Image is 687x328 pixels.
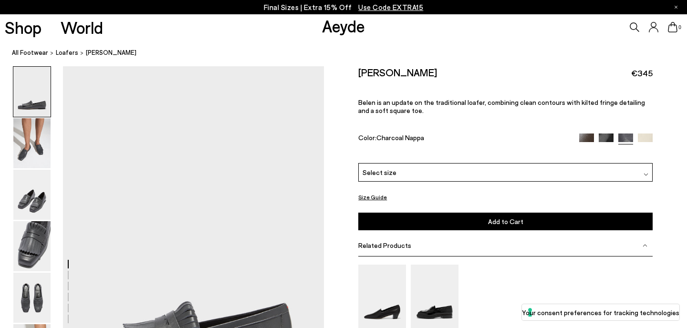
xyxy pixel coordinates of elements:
[264,1,424,13] p: Final Sizes | Extra 15% Off
[56,48,78,58] a: Loafers
[358,133,570,144] div: Color:
[411,265,458,328] img: Leon Loafers
[358,241,411,249] span: Related Products
[631,67,653,79] span: €345
[5,19,42,36] a: Shop
[358,213,653,230] button: Add to Cart
[56,49,78,56] span: Loafers
[677,25,682,30] span: 0
[13,118,51,168] img: Belen Tassel Loafers - Image 2
[358,265,406,328] img: Gabby Almond-Toe Loafers
[13,170,51,220] img: Belen Tassel Loafers - Image 3
[13,221,51,271] img: Belen Tassel Loafers - Image 4
[86,48,136,58] span: [PERSON_NAME]
[358,191,387,203] button: Size Guide
[13,273,51,323] img: Belen Tassel Loafers - Image 5
[358,98,653,114] p: Belen is an update on the traditional loafer, combining clean contours with kilted fringe detaili...
[644,172,648,177] img: svg%3E
[13,67,51,117] img: Belen Tassel Loafers - Image 1
[358,3,423,11] span: Navigate to /collections/ss25-final-sizes
[522,307,679,318] label: Your consent preferences for tracking technologies
[668,22,677,32] a: 0
[12,48,48,58] a: All Footwear
[322,16,365,36] a: Aeyde
[61,19,103,36] a: World
[522,304,679,320] button: Your consent preferences for tracking technologies
[12,40,687,66] nav: breadcrumb
[643,243,647,248] img: svg%3E
[358,66,437,78] h2: [PERSON_NAME]
[488,217,523,225] span: Add to Cart
[363,167,396,177] span: Select size
[376,133,424,142] span: Charcoal Nappa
